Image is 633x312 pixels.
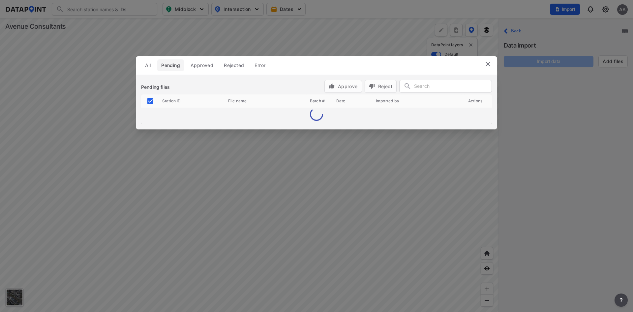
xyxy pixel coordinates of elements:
[305,94,331,108] th: Batch #
[141,84,170,90] h3: Pending files
[255,62,265,69] span: Error
[161,62,180,69] span: Pending
[371,94,463,108] th: Imported by
[141,59,272,71] div: full width tabs example
[618,296,624,304] span: ?
[484,60,492,68] img: close.efbf2170.svg
[191,62,213,69] span: Approved
[157,94,223,108] th: Station ID
[224,62,244,69] span: Rejected
[145,62,151,69] span: All
[615,294,628,307] button: more
[463,94,492,108] th: Actions
[223,94,305,108] th: File name
[331,94,371,108] th: Date
[414,82,492,91] input: Search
